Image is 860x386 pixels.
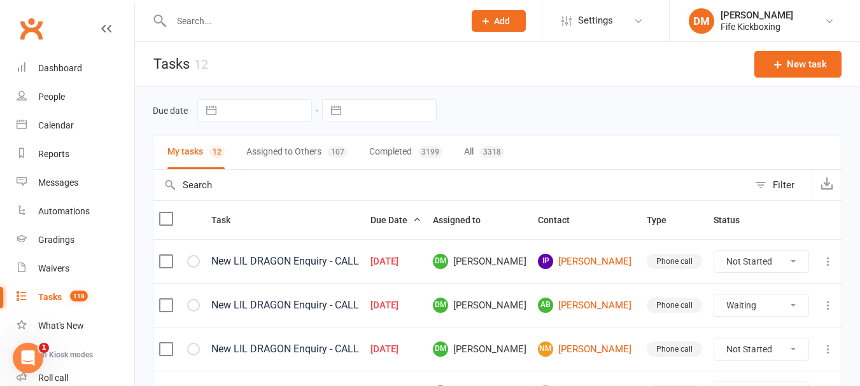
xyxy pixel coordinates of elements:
[38,321,84,331] div: What's New
[538,212,584,228] button: Contact
[211,212,244,228] button: Task
[17,283,134,312] a: Tasks 118
[689,8,714,34] div: DM
[211,215,244,225] span: Task
[17,140,134,169] a: Reports
[538,298,635,313] a: AB[PERSON_NAME]
[13,343,43,373] iframe: Intercom live chat
[328,146,348,158] div: 107
[464,135,504,169] button: All3318
[714,215,754,225] span: Status
[433,298,526,313] span: [PERSON_NAME]
[17,226,134,254] a: Gradings
[647,212,680,228] button: Type
[647,215,680,225] span: Type
[538,215,584,225] span: Contact
[38,206,90,216] div: Automations
[211,299,359,312] div: New LIL DRAGON Enquiry - CALL
[773,177,794,193] div: Filter
[370,300,421,311] div: [DATE]
[38,149,69,159] div: Reports
[167,12,455,30] input: Search...
[246,135,348,169] button: Assigned to Others107
[538,341,635,357] a: NM[PERSON_NAME]
[211,255,359,268] div: New LIL DRAGON Enquiry - CALL
[153,106,188,116] label: Due date
[714,212,754,228] button: Status
[370,344,421,355] div: [DATE]
[38,92,65,102] div: People
[433,215,495,225] span: Assigned to
[647,341,702,357] div: Phone call
[209,146,225,158] div: 12
[38,373,68,383] div: Roll call
[494,16,510,26] span: Add
[211,343,359,355] div: New LIL DRAGON Enquiry - CALL
[433,254,526,269] span: [PERSON_NAME]
[135,42,208,86] h1: Tasks
[153,170,749,200] input: Search
[70,291,88,301] span: 118
[38,63,82,73] div: Dashboard
[433,212,495,228] button: Assigned to
[370,256,421,267] div: [DATE]
[370,212,421,228] button: Due Date
[433,254,448,269] span: DM
[480,146,504,158] div: 3318
[433,341,526,357] span: [PERSON_NAME]
[647,254,702,269] div: Phone call
[721,21,793,32] div: Fife Kickboxing
[17,169,134,197] a: Messages
[721,10,793,21] div: [PERSON_NAME]
[38,263,69,273] div: Waivers
[369,135,442,169] button: Completed3199
[538,341,553,357] span: NM
[17,83,134,111] a: People
[578,6,613,35] span: Settings
[38,235,74,245] div: Gradings
[167,135,225,169] button: My tasks12
[17,312,134,340] a: What's New
[538,298,553,313] span: AB
[38,292,62,302] div: Tasks
[749,170,812,200] button: Filter
[38,177,78,188] div: Messages
[538,254,635,269] a: IP[PERSON_NAME]
[370,215,421,225] span: Due Date
[754,51,842,78] button: New task
[17,197,134,226] a: Automations
[17,111,134,140] a: Calendar
[15,13,47,45] a: Clubworx
[433,341,448,357] span: DM
[17,254,134,283] a: Waivers
[538,254,553,269] span: IP
[418,146,442,158] div: 3199
[472,10,526,32] button: Add
[433,298,448,313] span: DM
[647,298,702,313] div: Phone call
[194,57,208,72] div: 12
[38,120,74,130] div: Calendar
[39,343,49,353] span: 1
[17,54,134,83] a: Dashboard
